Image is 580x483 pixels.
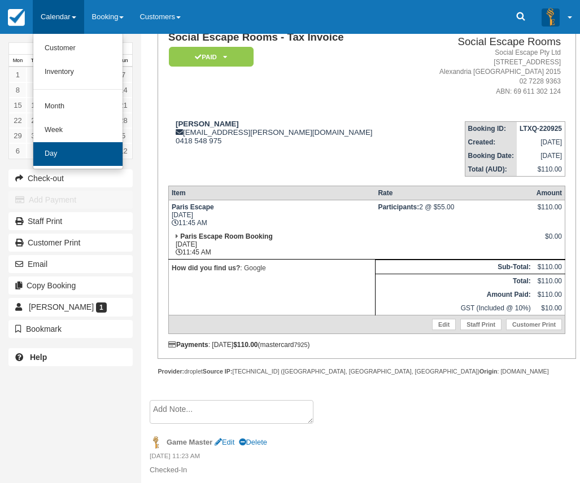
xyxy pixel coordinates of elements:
th: Total (AUD): [465,163,517,177]
a: 15 [9,98,27,113]
a: 5 [115,128,132,143]
th: Rate [375,186,533,200]
p: : Google [172,262,372,274]
th: Sun [115,55,132,67]
em: Paid [169,47,254,67]
a: 23 [27,113,44,128]
button: Email [8,255,133,273]
td: $110.00 [517,163,565,177]
button: Add Payment [8,191,133,209]
h1: Social Escape Rooms - Tax Invoice [168,32,411,43]
a: Edit [215,438,234,446]
a: Week [33,118,123,142]
strong: Origin [479,368,497,375]
strong: [PERSON_NAME] [176,120,239,128]
p: Checked-In [150,465,568,476]
th: Booking ID: [465,121,517,135]
a: 9 [27,82,44,98]
a: 30 [27,128,44,143]
th: Sub-Total: [375,260,533,274]
div: droplet [TECHNICAL_ID] ([GEOGRAPHIC_DATA], [GEOGRAPHIC_DATA], [GEOGRAPHIC_DATA]) : [DOMAIN_NAME] [158,367,575,376]
strong: Participants [378,203,419,211]
th: Total: [375,274,533,288]
td: [DATE] 11:45 AM [168,200,375,230]
a: Customer Print [506,319,562,330]
a: Staff Print [8,212,133,230]
span: [PERSON_NAME] [29,302,94,311]
strong: How did you find us? [172,264,240,272]
a: 2 [27,67,44,82]
th: Amount [534,186,565,200]
b: Help [30,353,47,362]
a: [PERSON_NAME] 1 [8,298,133,316]
a: Customer Print [8,234,133,252]
strong: LTXQ-220925 [520,125,562,133]
a: 12 [115,143,132,159]
td: $110.00 [534,288,565,301]
td: GST (Included @ 10%) [375,301,533,315]
a: 7 [115,67,132,82]
a: Delete [239,438,267,446]
strong: Paris Escape [172,203,214,211]
div: $0.00 [537,232,562,249]
th: Tue [27,55,44,67]
div: : [DATE] (mastercard ) [168,341,565,349]
button: Copy Booking [8,276,133,295]
th: Created: [465,135,517,149]
div: $110.00 [537,203,562,220]
img: A3 [542,8,560,26]
a: 29 [9,128,27,143]
a: 8 [9,82,27,98]
td: $110.00 [534,260,565,274]
button: Check-out [8,169,133,187]
a: 6 [9,143,27,159]
a: Day [33,142,123,166]
td: 2 @ $55.00 [375,200,533,230]
a: Staff Print [460,319,501,330]
strong: Provider: [158,368,184,375]
td: [DATE] [517,149,565,163]
strong: Game Master [167,438,212,446]
a: 16 [27,98,44,113]
td: $10.00 [534,301,565,315]
th: Item [168,186,375,200]
em: [DATE] 11:23 AM [150,451,568,464]
h2: Social Escape Rooms [415,36,561,48]
a: 28 [115,113,132,128]
td: [DATE] [517,135,565,149]
a: Edit [432,319,456,330]
a: Help [8,348,133,366]
td: [DATE] 11:45 AM [168,230,375,260]
a: 14 [115,82,132,98]
a: Customer [33,37,123,60]
strong: $110.00 [233,341,258,349]
address: Social Escape Pty Ltd [STREET_ADDRESS] Alexandria [GEOGRAPHIC_DATA] 2015 02 7228 9363 ABN: 69 611... [415,48,561,96]
a: Month [33,95,123,118]
a: 22 [9,113,27,128]
th: Mon [9,55,27,67]
strong: Paris Escape Room Booking [180,232,272,240]
a: Inventory [33,60,123,84]
td: $110.00 [534,274,565,288]
strong: Source IP: [203,368,233,375]
a: Paid [168,46,250,67]
ul: Calendar [33,34,123,169]
button: Bookmark [8,320,133,338]
a: 1 [9,67,27,82]
a: 21 [115,98,132,113]
span: 1 [96,302,107,313]
img: checkfront-main-nav-mini-logo.png [8,9,25,26]
div: [EMAIL_ADDRESS][PERSON_NAME][DOMAIN_NAME] 0418 548 975 [168,120,411,145]
small: 7925 [294,341,308,348]
th: Amount Paid: [375,288,533,301]
th: Booking Date: [465,149,517,163]
strong: Payments [168,341,208,349]
a: 7 [27,143,44,159]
